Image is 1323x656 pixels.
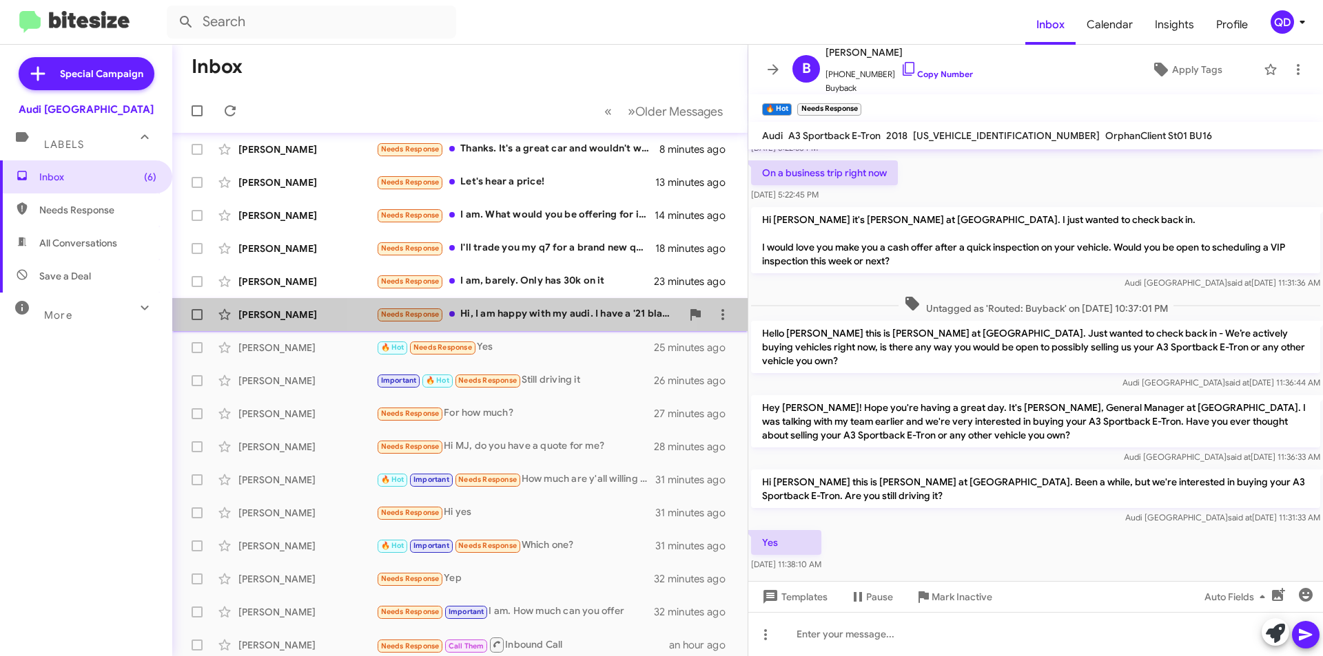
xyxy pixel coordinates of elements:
[751,189,819,200] span: [DATE] 5:22:45 PM
[654,605,737,619] div: 32 minutes ago
[597,97,731,125] nav: Page navigation example
[60,67,143,81] span: Special Campaign
[1105,129,1212,142] span: OrphanClient St01 BU16
[825,61,973,81] span: [PHONE_NUMBER]
[381,607,440,616] span: Needs Response
[904,584,1003,609] button: Mark Inactive
[376,207,655,223] div: I am. What would you be offering for it?
[1227,277,1251,288] span: said at
[381,574,440,583] span: Needs Response
[458,376,517,385] span: Needs Response
[238,308,376,321] div: [PERSON_NAME]
[19,57,154,90] a: Special Campaign
[759,584,828,609] span: Templates
[797,103,861,116] small: Needs Response
[751,160,898,185] p: On a business trip right now
[1225,377,1249,388] span: said at
[449,642,484,650] span: Call Them
[751,530,821,555] p: Yes
[654,275,737,288] div: 23 minutes ago
[655,473,737,487] div: 31 minutes ago
[381,508,440,517] span: Needs Response
[376,505,655,520] div: Hi yes
[44,309,72,321] span: More
[659,142,737,156] div: 8 minutes ago
[655,242,737,255] div: 18 minutes ago
[238,539,376,553] div: [PERSON_NAME]
[381,442,440,451] span: Needs Response
[381,376,417,385] span: Important
[886,129,907,142] span: 2018
[655,209,737,222] div: 14 minutes ago
[376,405,654,421] div: For how much?
[376,571,654,586] div: Yep
[1122,377,1320,388] span: Audi [GEOGRAPHIC_DATA] [DATE] 11:36:44 AM
[788,129,881,142] span: A3 Sportback E-Tron
[381,310,440,319] span: Needs Response
[751,469,1320,508] p: Hi [PERSON_NAME] this is [PERSON_NAME] at [GEOGRAPHIC_DATA]. Been a while, but we're interested i...
[655,506,737,520] div: 31 minutes ago
[1124,452,1320,462] span: Audi [GEOGRAPHIC_DATA] [DATE] 11:36:33 AM
[654,374,737,388] div: 26 minutes ago
[751,321,1320,373] p: Hello [PERSON_NAME] this is [PERSON_NAME] at [GEOGRAPHIC_DATA]. Just wanted to check back in - We...
[381,178,440,187] span: Needs Response
[238,142,376,156] div: [PERSON_NAME]
[1205,5,1259,45] a: Profile
[381,277,440,286] span: Needs Response
[39,203,156,217] span: Needs Response
[913,129,1100,142] span: [US_VEHICLE_IDENTIFICATION_NUMBER]
[654,572,737,586] div: 32 minutes ago
[381,541,404,550] span: 🔥 Hot
[458,541,517,550] span: Needs Response
[44,138,84,151] span: Labels
[238,374,376,388] div: [PERSON_NAME]
[449,607,484,616] span: Important
[604,103,612,120] span: «
[238,209,376,222] div: [PERSON_NAME]
[669,638,737,652] div: an hour ago
[39,236,117,250] span: All Conversations
[238,473,376,487] div: [PERSON_NAME]
[748,584,839,609] button: Templates
[619,97,731,125] button: Next
[1125,512,1320,522] span: Audi [GEOGRAPHIC_DATA] [DATE] 11:31:33 AM
[238,605,376,619] div: [PERSON_NAME]
[751,395,1320,447] p: Hey [PERSON_NAME]! Hope you're having a great day. It's [PERSON_NAME], General Manager at [GEOGRA...
[381,642,440,650] span: Needs Response
[1204,584,1271,609] span: Auto Fields
[1228,512,1252,522] span: said at
[238,638,376,652] div: [PERSON_NAME]
[458,475,517,484] span: Needs Response
[654,341,737,355] div: 25 minutes ago
[901,69,973,79] a: Copy Number
[762,129,783,142] span: Audi
[192,56,243,78] h1: Inbox
[596,97,620,125] button: Previous
[899,295,1173,315] span: Untagged as 'Routed: Buyback' on [DATE] 10:37:01 PM
[1076,5,1144,45] a: Calendar
[376,538,655,553] div: Which one?
[751,559,821,569] span: [DATE] 11:38:10 AM
[238,176,376,189] div: [PERSON_NAME]
[376,604,654,620] div: I am. How much can you offer
[1271,10,1294,34] div: QD
[376,372,654,388] div: Still driving it
[19,103,154,116] div: Audi [GEOGRAPHIC_DATA]
[413,541,449,550] span: Important
[655,176,737,189] div: 13 minutes ago
[654,407,737,421] div: 27 minutes ago
[1172,57,1222,82] span: Apply Tags
[381,409,440,418] span: Needs Response
[825,44,973,61] span: [PERSON_NAME]
[381,244,440,253] span: Needs Response
[376,141,659,157] div: Thanks. It's a great car and wouldn't want to give up.
[413,343,472,352] span: Needs Response
[655,539,737,553] div: 31 minutes ago
[238,506,376,520] div: [PERSON_NAME]
[426,376,449,385] span: 🔥 Hot
[376,174,655,190] div: Let's hear a price!
[654,440,737,454] div: 28 minutes ago
[751,207,1320,273] p: Hi [PERSON_NAME] it's [PERSON_NAME] at [GEOGRAPHIC_DATA]. I just wanted to check back in. I would...
[238,242,376,255] div: [PERSON_NAME]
